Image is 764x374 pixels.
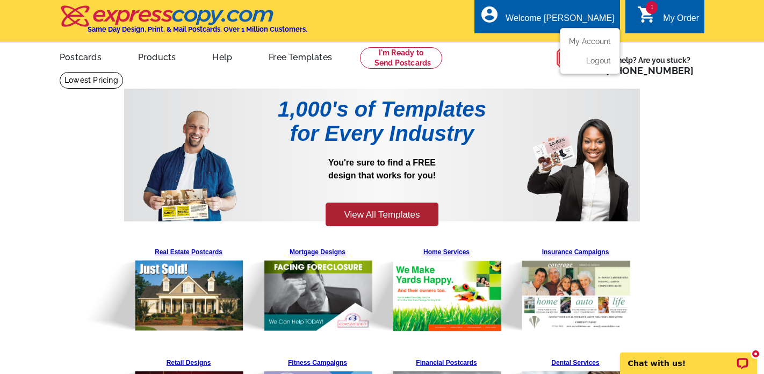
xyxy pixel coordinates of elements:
[390,243,503,332] a: Home Services
[253,156,511,201] p: You're sure to find a FREE design that works for you!
[60,13,307,33] a: Same Day Design, Print, & Mail Postcards. Over 1 Million Customers.
[42,44,119,69] a: Postcards
[143,97,237,221] img: Pre-Template-Landing%20Page_v1_Man.png
[88,25,307,33] h4: Same Day Design, Print, & Mail Postcards. Over 1 Million Customers.
[209,243,373,332] img: Pre-Template-Landing%20Page_v1_Mortgage.png
[588,55,699,76] span: Need help? Are you stuck?
[527,97,629,221] img: Pre-Template-Landing%20Page_v1_Woman.png
[251,44,349,69] a: Free Templates
[80,243,244,332] img: Pre-Template-Landing%20Page_v1_Real%20Estate.png
[519,243,632,332] a: Insurance Campaigns
[326,203,438,227] a: View All Templates
[637,5,657,24] i: shopping_cart
[637,12,699,25] a: 1 shopping_cart My Order
[588,65,694,76] span: Call
[613,340,764,374] iframe: LiveChat chat widget
[261,243,374,332] a: Mortgage Designs
[121,44,193,69] a: Products
[506,13,614,28] div: Welcome [PERSON_NAME]
[646,1,658,14] span: 1
[480,5,499,24] i: account_circle
[338,243,502,332] img: Pre-Template-Landing%20Page_v1_Home%20Services.png
[132,243,245,332] a: Real Estate Postcards
[663,13,699,28] div: My Order
[195,44,249,69] a: Help
[606,65,694,76] a: [PHONE_NUMBER]
[467,243,631,332] img: Pre-Template-Landing%20Page_v1_Insurance.png
[586,56,611,65] a: Logout
[556,42,588,74] img: help
[569,37,611,46] a: My Account
[253,97,511,146] h1: 1,000's of Templates for Every Industry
